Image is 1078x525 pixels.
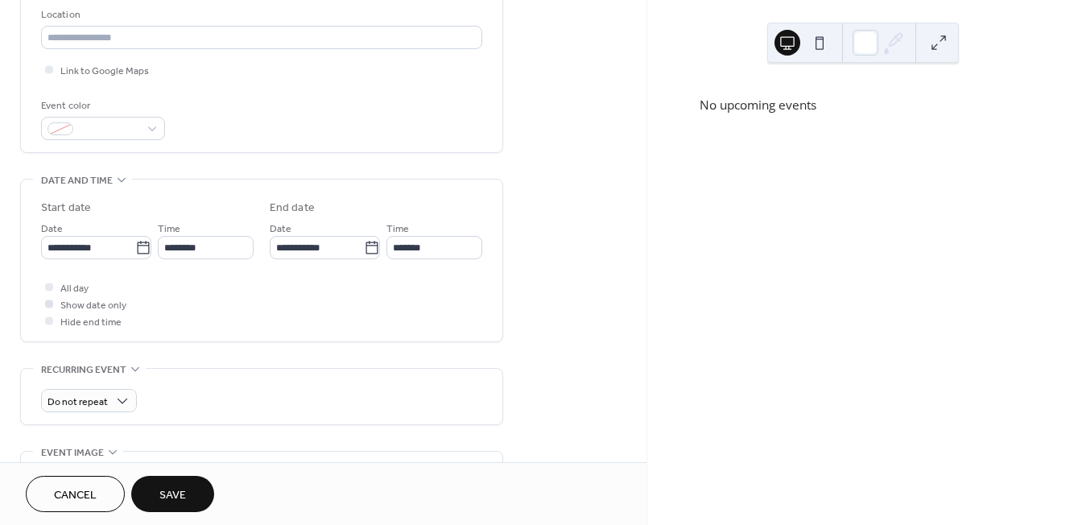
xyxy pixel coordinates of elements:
div: Event color [41,97,162,114]
span: Time [386,221,409,238]
span: Do not repeat [47,393,108,411]
span: Link to Google Maps [60,63,149,80]
div: End date [270,200,315,217]
span: Date [270,221,291,238]
div: Location [41,6,479,23]
button: Save [131,476,214,512]
span: Save [159,487,186,504]
span: Show date only [60,297,126,314]
span: Date and time [41,172,113,189]
span: Time [158,221,180,238]
div: Start date [41,200,91,217]
span: All day [60,280,89,297]
span: Recurring event [41,362,126,378]
span: Hide end time [60,314,122,331]
span: Cancel [54,487,97,504]
div: No upcoming events [700,96,1026,114]
span: Date [41,221,63,238]
span: Event image [41,444,104,461]
button: Cancel [26,476,125,512]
